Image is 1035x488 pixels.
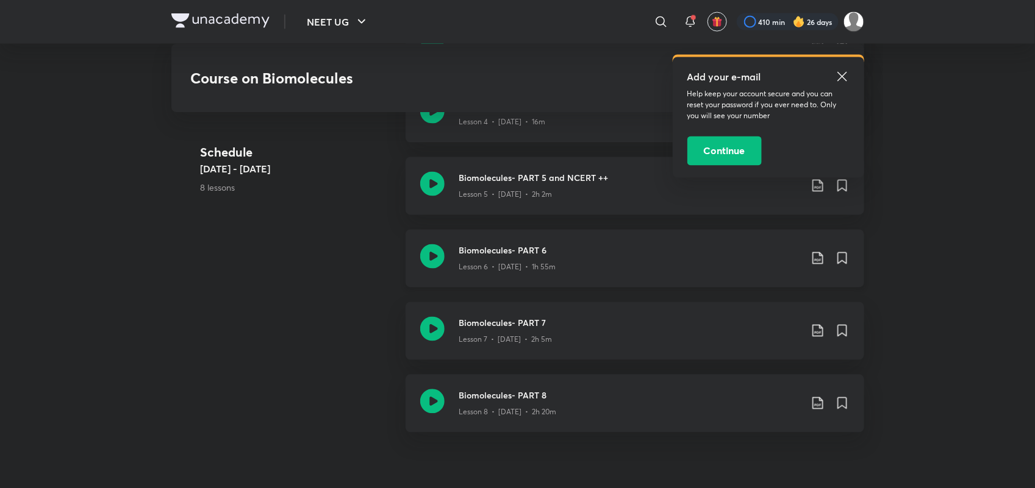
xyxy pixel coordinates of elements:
h4: Schedule [201,143,396,161]
img: Ananya chaudhary [843,12,864,32]
p: Lesson 7 • [DATE] • 2h 5m [459,334,553,345]
h3: Biomolecules- PART 6 [459,244,801,257]
h3: Course on Biomolecules [191,69,668,87]
p: Lesson 5 • [DATE] • 2h 2m [459,189,553,200]
button: NEET UG [300,10,376,34]
p: Lesson 4 • [DATE] • 16m [459,117,546,128]
a: Biomolecules- PART 7Lesson 7 • [DATE] • 2h 5m [406,302,864,375]
a: Biomolecules- PART 4Lesson 4 • [DATE] • 16m [406,85,864,157]
h3: Biomolecules- PART 8 [459,389,801,402]
p: Lesson 8 • [DATE] • 2h 20m [459,407,557,418]
img: Company Logo [171,13,270,28]
p: Lesson 6 • [DATE] • 1h 55m [459,262,556,273]
h5: Add your e-mail [687,69,850,84]
p: Help keep your account secure and you can reset your password if you ever need to. Only you will ... [687,89,850,122]
button: avatar [707,12,727,32]
h3: Biomolecules- PART 5 and NCERT ++ [459,172,801,185]
a: Company Logo [171,13,270,31]
img: avatar [712,16,723,27]
a: Biomolecules- PART 5 and NCERT ++Lesson 5 • [DATE] • 2h 2m [406,157,864,230]
p: 8 lessons [201,181,396,194]
img: streak [793,16,805,28]
a: Biomolecules- PART 6Lesson 6 • [DATE] • 1h 55m [406,230,864,302]
h5: [DATE] - [DATE] [201,161,396,176]
a: Biomolecules- PART 8Lesson 8 • [DATE] • 2h 20m [406,375,864,447]
h3: Biomolecules- PART 7 [459,317,801,330]
button: Continue [687,136,762,166]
